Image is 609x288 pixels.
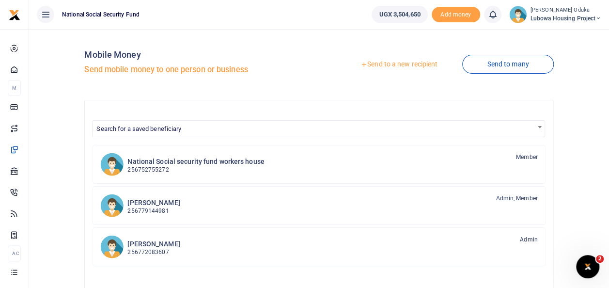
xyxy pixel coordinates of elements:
span: Member [516,153,538,161]
span: Add money [432,7,480,23]
li: Wallet ballance [368,6,431,23]
h4: Mobile Money [84,49,315,60]
li: Ac [8,245,21,261]
span: Lubowa Housing Project [531,14,601,23]
img: PN [100,235,124,258]
span: UGX 3,504,650 [379,10,420,19]
li: M [8,80,21,96]
p: 256772083607 [127,248,180,257]
span: Search for a saved beneficiary [92,120,545,137]
a: profile-user [PERSON_NAME] Oduka Lubowa Housing Project [509,6,601,23]
a: PA [PERSON_NAME] 256779144981 Admin, Member [93,186,545,225]
span: 2 [596,255,604,263]
img: NSsfwh [100,153,124,176]
h6: National Social security fund workers house [127,158,264,166]
h6: [PERSON_NAME] [127,240,180,248]
li: Toup your wallet [432,7,480,23]
span: National Social Security Fund [58,10,143,19]
a: PN [PERSON_NAME] 256772083607 Admin [93,227,545,266]
h5: Send mobile money to one person or business [84,65,315,75]
a: NSsfwh National Social security fund workers house 256752755272 Member [93,145,545,184]
p: 256779144981 [127,207,180,216]
a: Add money [432,10,480,17]
a: UGX 3,504,650 [372,6,427,23]
p: 256752755272 [127,165,264,175]
span: Admin [520,235,538,244]
img: logo-small [9,9,20,21]
a: logo-small logo-large logo-large [9,11,20,18]
span: Admin, Member [496,194,537,203]
h6: [PERSON_NAME] [127,199,180,207]
span: Search for a saved beneficiary [96,125,181,132]
a: Send to a new recipient [336,56,462,73]
img: profile-user [509,6,527,23]
small: [PERSON_NAME] Oduka [531,6,601,15]
span: Search for a saved beneficiary [93,121,544,136]
a: Send to many [462,55,553,74]
img: PA [100,194,124,217]
iframe: Intercom live chat [576,255,599,278]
